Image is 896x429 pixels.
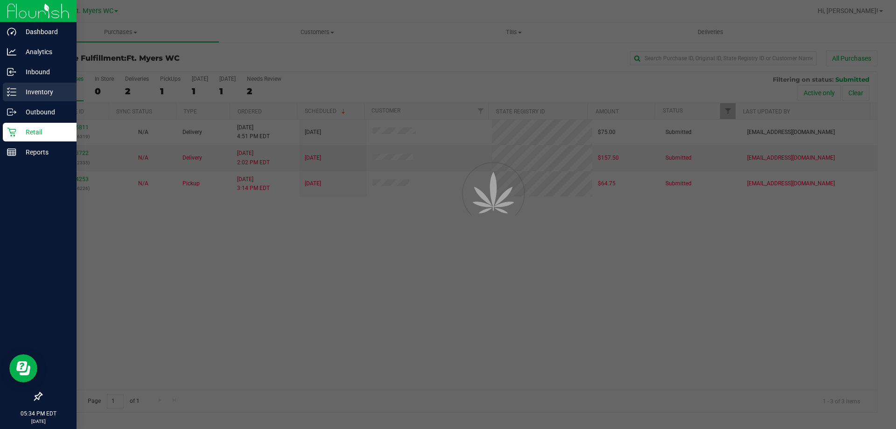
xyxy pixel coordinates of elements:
p: Analytics [16,46,72,57]
inline-svg: Outbound [7,107,16,117]
p: Outbound [16,106,72,118]
iframe: Resource center [9,354,37,382]
inline-svg: Retail [7,127,16,137]
inline-svg: Reports [7,148,16,157]
p: Dashboard [16,26,72,37]
p: Retail [16,127,72,138]
p: Inventory [16,86,72,98]
p: 05:34 PM EDT [4,409,72,418]
p: Inbound [16,66,72,77]
inline-svg: Analytics [7,47,16,56]
inline-svg: Inventory [7,87,16,97]
p: Reports [16,147,72,158]
inline-svg: Inbound [7,67,16,77]
inline-svg: Dashboard [7,27,16,36]
p: [DATE] [4,418,72,425]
